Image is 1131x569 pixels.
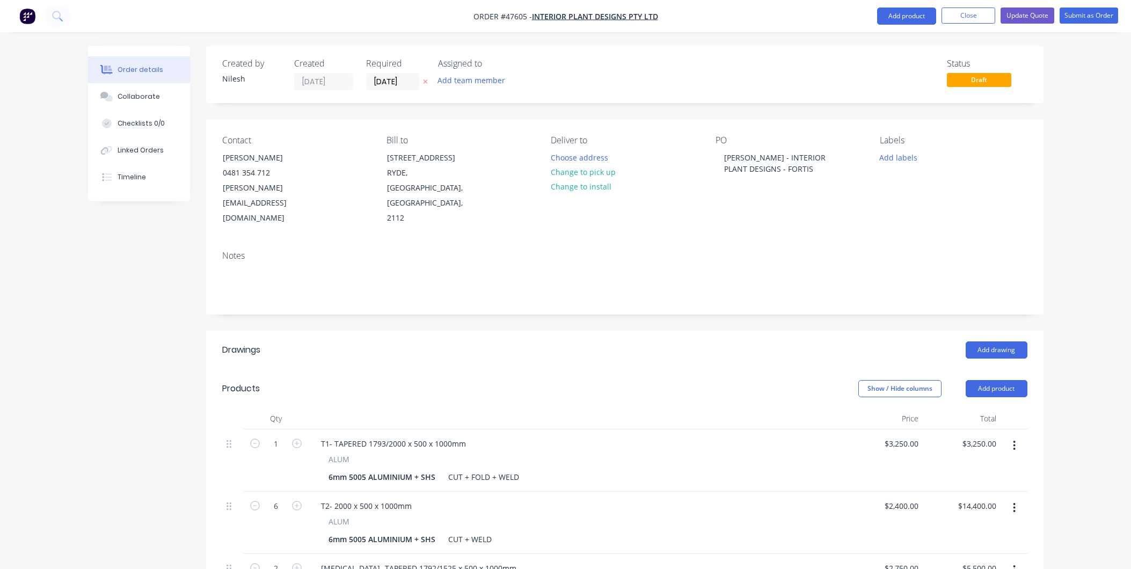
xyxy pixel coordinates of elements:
[223,150,312,165] div: [PERSON_NAME]
[324,531,440,547] div: 6mm 5005 ALUMINIUM + SHS
[874,150,923,164] button: Add labels
[244,408,308,429] div: Qty
[545,150,614,164] button: Choose address
[294,59,353,69] div: Created
[366,59,425,69] div: Required
[716,135,863,145] div: PO
[312,436,475,451] div: T1- TAPERED 1793/2000 x 500 x 1000mm
[386,135,534,145] div: Bill to
[473,11,532,21] span: Order #47605 -
[845,408,923,429] div: Price
[88,164,190,191] button: Timeline
[88,137,190,164] button: Linked Orders
[329,516,349,527] span: ALUM
[947,59,1027,69] div: Status
[118,119,165,128] div: Checklists 0/0
[329,454,349,465] span: ALUM
[222,73,281,84] div: Nilesh
[942,8,995,24] button: Close
[222,59,281,69] div: Created by
[438,73,511,87] button: Add team member
[118,65,163,75] div: Order details
[966,380,1027,397] button: Add product
[444,531,496,547] div: CUT + WELD
[118,172,146,182] div: Timeline
[222,382,260,395] div: Products
[947,73,1011,86] span: Draft
[1001,8,1054,24] button: Update Quote
[214,150,321,226] div: [PERSON_NAME]0481 354 712[PERSON_NAME][EMAIL_ADDRESS][DOMAIN_NAME]
[532,11,658,21] a: INTERIOR PLANT DESIGNS PTY LTD
[88,83,190,110] button: Collaborate
[88,56,190,83] button: Order details
[88,110,190,137] button: Checklists 0/0
[966,341,1027,359] button: Add drawing
[222,135,369,145] div: Contact
[545,165,621,179] button: Change to pick up
[222,251,1027,261] div: Notes
[312,498,420,514] div: T2- 2000 x 500 x 1000mm
[545,179,617,194] button: Change to install
[877,8,936,25] button: Add product
[716,150,850,177] div: [PERSON_NAME] - INTERIOR PLANT DESIGNS - FORTIS
[118,145,164,155] div: Linked Orders
[923,408,1001,429] div: Total
[1060,8,1118,24] button: Submit as Order
[438,59,545,69] div: Assigned to
[551,135,698,145] div: Deliver to
[444,469,523,485] div: CUT + FOLD + WELD
[223,180,312,225] div: [PERSON_NAME][EMAIL_ADDRESS][DOMAIN_NAME]
[378,150,485,226] div: [STREET_ADDRESS]RYDE, [GEOGRAPHIC_DATA], [GEOGRAPHIC_DATA], 2112
[387,150,476,165] div: [STREET_ADDRESS]
[118,92,160,101] div: Collaborate
[324,469,440,485] div: 6mm 5005 ALUMINIUM + SHS
[223,165,312,180] div: 0481 354 712
[19,8,35,24] img: Factory
[432,73,510,87] button: Add team member
[858,380,942,397] button: Show / Hide columns
[222,344,260,356] div: Drawings
[880,135,1027,145] div: Labels
[387,165,476,225] div: RYDE, [GEOGRAPHIC_DATA], [GEOGRAPHIC_DATA], 2112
